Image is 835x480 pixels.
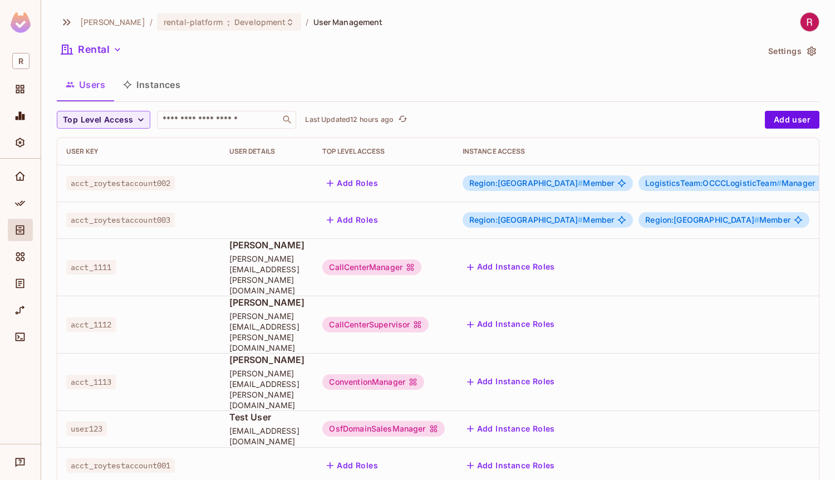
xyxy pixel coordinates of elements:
[8,246,33,268] div: Elements
[394,113,409,126] span: Click to refresh data
[8,326,33,348] div: Connect
[229,354,305,366] span: [PERSON_NAME]
[578,178,583,188] span: #
[66,422,107,436] span: user123
[322,211,382,229] button: Add Roles
[463,420,559,438] button: Add Instance Roles
[229,296,305,308] span: [PERSON_NAME]
[164,17,223,27] span: rental-platform
[8,272,33,295] div: Audit Log
[57,71,114,99] button: Users
[66,147,212,156] div: User Key
[229,239,305,251] span: [PERSON_NAME]
[469,178,583,188] span: Region:[GEOGRAPHIC_DATA]
[114,71,189,99] button: Instances
[578,215,583,224] span: #
[66,213,175,227] span: acct_roytestaccount003
[469,179,615,188] span: Member
[66,317,116,332] span: acct_1112
[322,317,429,332] div: CallCenterSupervisor
[229,411,305,423] span: Test User
[8,219,33,241] div: Directory
[754,215,759,224] span: #
[11,12,31,33] img: SReyMgAAAABJRU5ErkJggg==
[66,260,116,275] span: acct_1111
[8,48,33,74] div: Workspace: roy-poc
[765,111,819,129] button: Add user
[234,17,286,27] span: Development
[322,421,444,437] div: OsfDomainSalesManager
[66,458,175,473] span: acct_roytestaccount001
[227,18,230,27] span: :
[764,42,819,60] button: Settings
[645,178,782,188] span: LogisticsTeam:OCCCLogisticTeam
[66,375,116,389] span: acct_1113
[469,215,615,224] span: Member
[229,253,305,296] span: [PERSON_NAME][EMAIL_ADDRESS][PERSON_NAME][DOMAIN_NAME]
[229,311,305,353] span: [PERSON_NAME][EMAIL_ADDRESS][PERSON_NAME][DOMAIN_NAME]
[469,215,583,224] span: Region:[GEOGRAPHIC_DATA]
[8,299,33,321] div: URL Mapping
[322,374,424,390] div: ConventionManager
[463,457,559,474] button: Add Instance Roles
[645,215,759,224] span: Region:[GEOGRAPHIC_DATA]
[229,147,305,156] div: User Details
[463,316,559,334] button: Add Instance Roles
[800,13,819,31] img: roy zhang
[8,105,33,127] div: Monitoring
[322,259,421,275] div: CallCenterManager
[8,451,33,473] div: Help & Updates
[66,176,175,190] span: acct_roytestaccount002
[150,17,153,27] li: /
[57,41,126,58] button: Rental
[463,258,559,276] button: Add Instance Roles
[57,111,150,129] button: Top Level Access
[777,178,782,188] span: #
[306,17,308,27] li: /
[645,215,790,224] span: Member
[398,114,407,125] span: refresh
[80,17,145,27] span: the active workspace
[229,425,305,447] span: [EMAIL_ADDRESS][DOMAIN_NAME]
[8,131,33,154] div: Settings
[305,115,394,124] p: Last Updated 12 hours ago
[12,53,30,69] span: R
[63,113,133,127] span: Top Level Access
[8,192,33,214] div: Policy
[322,174,382,192] button: Add Roles
[463,373,559,391] button: Add Instance Roles
[8,165,33,188] div: Home
[645,179,815,188] span: Manager
[396,113,409,126] button: refresh
[313,17,383,27] span: User Management
[229,368,305,410] span: [PERSON_NAME][EMAIL_ADDRESS][PERSON_NAME][DOMAIN_NAME]
[322,457,382,474] button: Add Roles
[322,147,444,156] div: Top Level Access
[8,78,33,100] div: Projects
